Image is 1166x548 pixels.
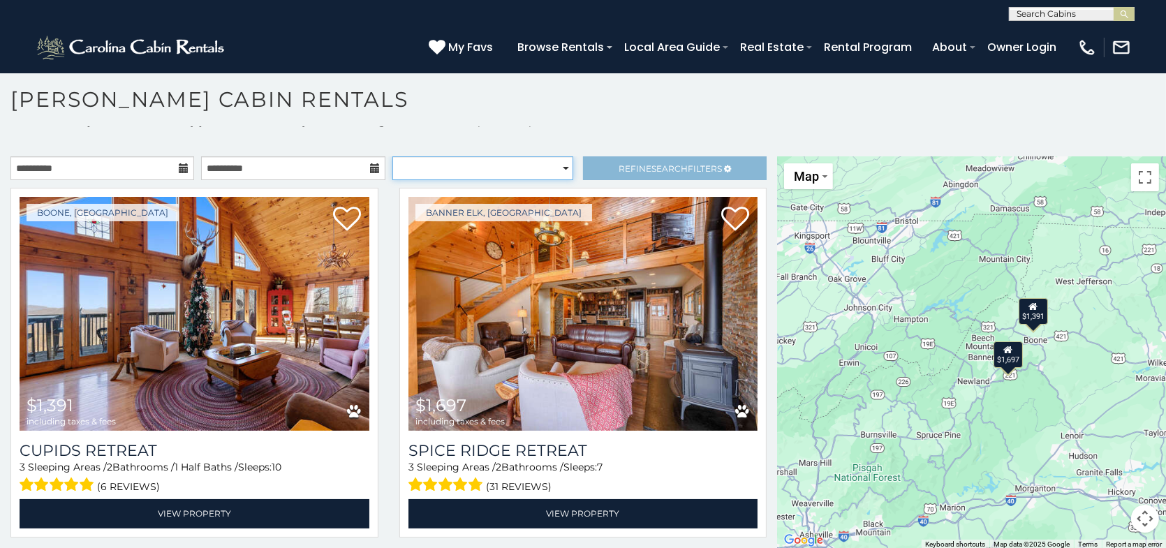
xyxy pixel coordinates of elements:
span: 3 [408,461,414,473]
a: Rental Program [817,35,919,59]
a: Local Area Guide [617,35,727,59]
span: 1 Half Baths / [175,461,238,473]
span: Refine Filters [619,163,722,174]
div: Sleeping Areas / Bathrooms / Sleeps: [20,460,369,496]
a: RefineSearchFilters [583,156,767,180]
img: White-1-2.png [35,34,228,61]
img: phone-regular-white.png [1077,38,1097,57]
a: View Property [408,499,758,528]
a: Report a map error [1106,540,1162,548]
a: Cupids Retreat $1,391 including taxes & fees [20,197,369,431]
button: Toggle fullscreen view [1131,163,1159,191]
a: Spice Ridge Retreat [408,441,758,460]
a: View Property [20,499,369,528]
span: 2 [496,461,501,473]
a: My Favs [429,38,496,57]
img: mail-regular-white.png [1112,38,1131,57]
a: Cupids Retreat [20,441,369,460]
button: Change map style [784,163,833,189]
a: Browse Rentals [510,35,611,59]
span: 10 [272,461,281,473]
div: $1,391 [1019,298,1048,325]
span: My Favs [448,38,493,56]
div: $1,697 [993,341,1022,368]
button: Map camera controls [1131,505,1159,533]
span: Search [651,163,688,174]
a: Add to favorites [333,205,361,235]
span: 3 [20,461,25,473]
img: Spice Ridge Retreat [408,197,758,431]
span: $1,391 [27,395,73,415]
span: 7 [597,461,603,473]
span: 2 [107,461,112,473]
span: including taxes & fees [415,417,505,426]
span: (6 reviews) [98,477,161,496]
span: including taxes & fees [27,417,116,426]
span: Map data ©2025 Google [994,540,1070,548]
span: (31 reviews) [486,477,552,496]
a: Real Estate [733,35,811,59]
div: Sleeping Areas / Bathrooms / Sleeps: [408,460,758,496]
span: Map [794,169,819,184]
a: Owner Login [980,35,1063,59]
a: Boone, [GEOGRAPHIC_DATA] [27,204,179,221]
a: About [925,35,974,59]
a: Terms (opens in new tab) [1078,540,1098,548]
a: Add to favorites [721,205,749,235]
span: $1,697 [415,395,466,415]
a: Banner Elk, [GEOGRAPHIC_DATA] [415,204,592,221]
a: Spice Ridge Retreat $1,697 including taxes & fees [408,197,758,431]
img: Cupids Retreat [20,197,369,431]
